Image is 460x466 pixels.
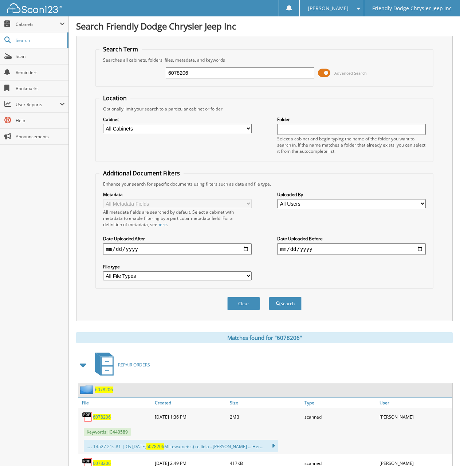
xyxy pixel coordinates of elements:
[103,236,252,242] label: Date Uploaded After
[424,431,460,466] iframe: Chat Widget
[99,169,184,177] legend: Additional Document Filters
[16,69,65,75] span: Reminders
[78,398,153,408] a: File
[16,133,65,140] span: Announcements
[303,409,377,424] div: scanned
[228,409,303,424] div: 2MB
[308,6,349,11] span: [PERSON_NAME]
[99,106,430,112] div: Optionally limit your search to a particular cabinet or folder
[103,209,252,228] div: All metadata fields are searched by default. Select a cabinet with metadata to enable filtering b...
[76,20,453,32] h1: Search Friendly Dodge Chrysler Jeep Inc
[84,428,131,436] span: Keywords: JC440589
[99,45,142,53] legend: Search Term
[103,243,252,255] input: start
[99,57,430,63] div: Searches all cabinets, folders, files, metadata, and keywords
[227,297,260,310] button: Clear
[303,398,377,408] a: Type
[99,181,430,187] div: Enhance your search for specific documents using filters such as date and file type.
[99,94,130,102] legend: Location
[146,443,164,450] span: 6078206
[277,236,426,242] label: Date Uploaded Before
[157,221,167,228] a: here
[16,101,60,108] span: User Reports
[372,6,452,11] span: Friendly Dodge Chrysler Jeep Inc
[16,117,65,124] span: Help
[95,387,113,393] a: 6078206
[82,411,93,422] img: PDF.png
[93,414,111,420] a: 6078206
[103,116,252,123] label: Cabinet
[277,116,426,123] label: Folder
[153,398,228,408] a: Created
[228,398,303,408] a: Size
[16,85,65,92] span: Bookmarks
[7,3,62,13] img: scan123-logo-white.svg
[76,332,453,343] div: Matches found for "6078206"
[277,136,426,154] div: Select a cabinet and begin typing the name of the folder you want to search in. If the name match...
[16,21,60,27] span: Cabinets
[103,264,252,270] label: File type
[16,53,65,59] span: Scan
[277,191,426,198] label: Uploaded By
[84,440,278,452] div: ... . 14527 21s #1 | Os [DATE] Miitewatoetss) re lid a =[PERSON_NAME] ... Her...
[153,409,228,424] div: [DATE] 1:36 PM
[334,70,367,76] span: Advanced Search
[378,398,452,408] a: User
[269,297,302,310] button: Search
[91,350,150,379] a: REPAIR ORDERS
[277,243,426,255] input: end
[80,385,95,394] img: folder2.png
[378,409,452,424] div: [PERSON_NAME]
[118,362,150,368] span: REPAIR ORDERS
[16,37,64,43] span: Search
[103,191,252,198] label: Metadata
